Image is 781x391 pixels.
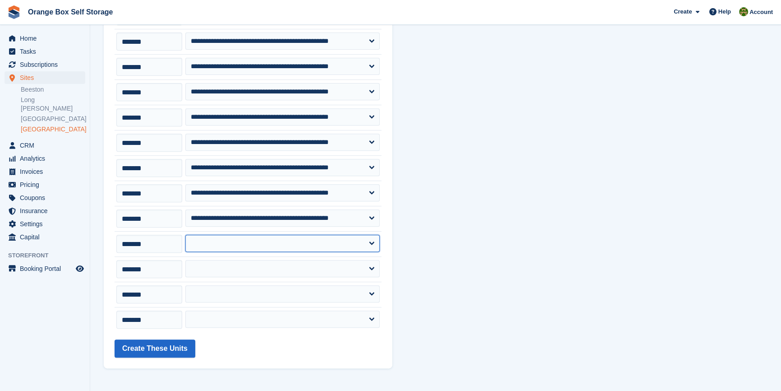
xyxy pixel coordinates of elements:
[20,205,74,217] span: Insurance
[20,262,74,275] span: Booking Portal
[20,45,74,58] span: Tasks
[20,218,74,230] span: Settings
[21,115,85,123] a: [GEOGRAPHIC_DATA]
[20,32,74,45] span: Home
[5,262,85,275] a: menu
[20,231,74,243] span: Capital
[24,5,117,19] a: Orange Box Self Storage
[21,85,85,94] a: Beeston
[115,340,195,358] button: Create These Units
[20,71,74,84] span: Sites
[7,5,21,19] img: stora-icon-8386f47178a22dfd0bd8f6a31ec36ba5ce8667c1dd55bd0f319d3a0aa187defe.svg
[5,58,85,71] a: menu
[5,45,85,58] a: menu
[20,152,74,165] span: Analytics
[5,205,85,217] a: menu
[20,191,74,204] span: Coupons
[5,191,85,204] a: menu
[749,8,773,17] span: Account
[5,152,85,165] a: menu
[21,125,85,134] a: [GEOGRAPHIC_DATA]
[21,96,85,113] a: Long [PERSON_NAME]
[718,7,731,16] span: Help
[20,178,74,191] span: Pricing
[5,165,85,178] a: menu
[739,7,748,16] img: Sarah
[5,139,85,152] a: menu
[20,139,74,152] span: CRM
[674,7,692,16] span: Create
[5,71,85,84] a: menu
[5,218,85,230] a: menu
[74,263,85,274] a: Preview store
[20,58,74,71] span: Subscriptions
[5,178,85,191] a: menu
[5,231,85,243] a: menu
[5,32,85,45] a: menu
[20,165,74,178] span: Invoices
[8,251,90,260] span: Storefront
